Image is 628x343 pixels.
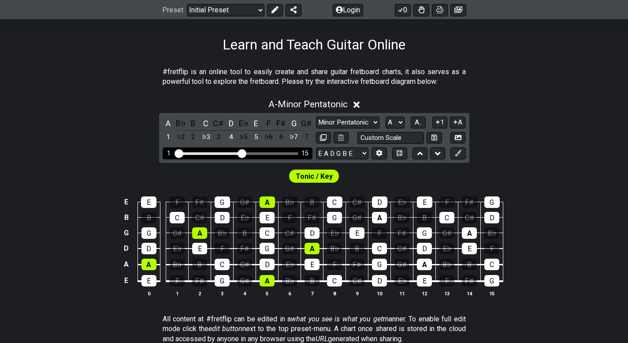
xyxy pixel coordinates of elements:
[439,259,454,270] div: B♭
[394,227,409,239] div: F♯
[417,196,432,208] div: E
[141,227,156,239] div: G
[237,212,252,223] div: E♭
[394,196,410,208] div: E♭
[215,275,230,286] div: G
[256,289,279,298] th: 5
[188,117,199,129] div: toggle pitch class
[215,259,230,270] div: C
[432,4,448,16] button: Print
[346,289,368,298] th: 9
[192,275,207,286] div: F♯
[250,131,262,143] div: toggle scale degree
[349,243,364,254] div: B
[213,117,224,129] div: toggle pitch class
[327,243,342,254] div: B♭
[394,275,409,286] div: E♭
[296,170,333,183] span: First enable full edit mode to edit
[301,131,312,143] div: toggle scale degree
[484,275,499,286] div: G
[237,243,252,254] div: F♯
[170,259,185,270] div: B♭
[282,259,297,270] div: E♭
[333,4,363,16] button: Login
[450,147,465,159] button: First click edit preset to enable marker editing
[234,289,256,298] th: 4
[223,36,405,53] h1: Learn and Teach Guitar Online
[372,243,387,254] div: C
[417,243,432,254] div: D
[484,259,499,270] div: C
[327,275,342,286] div: C
[439,227,454,239] div: G♯
[170,212,185,223] div: C
[316,147,368,159] select: Tuning
[462,196,477,208] div: F♯
[268,99,348,109] span: A - Minor Pentatonic
[301,150,308,157] div: 15
[481,289,503,298] th: 15
[386,117,405,128] select: Tonic/Root
[175,117,186,129] div: toggle pitch class
[137,289,160,298] th: 0
[417,227,432,239] div: G
[288,131,300,143] div: toggle scale degree
[450,117,465,128] button: A
[394,243,409,254] div: C♯
[170,196,185,208] div: F
[189,289,211,298] th: 2
[192,259,207,270] div: B
[237,259,252,270] div: C♯
[121,272,132,289] td: E
[141,259,156,270] div: A
[192,212,207,223] div: C♯
[305,227,320,239] div: D
[162,6,183,14] span: Preset
[413,4,429,16] button: Toggle Dexterity for all fretkits
[170,275,185,286] div: F
[484,243,499,254] div: F
[282,243,297,254] div: G♯
[327,227,342,239] div: E♭
[250,117,262,129] div: toggle pitch class
[215,196,230,208] div: G
[163,117,174,129] div: toggle pitch class
[484,196,500,208] div: G
[175,131,186,143] div: toggle scale degree
[170,227,185,239] div: G♯
[415,118,422,126] span: A..
[291,315,383,323] em: what you see is what you get
[121,225,132,241] td: G
[208,324,242,333] em: edit button
[439,196,455,208] div: F
[316,335,328,343] em: URL
[417,212,432,223] div: B
[316,117,379,128] select: Scale
[484,212,499,223] div: D
[349,275,364,286] div: C♯
[166,289,189,298] th: 1
[484,227,499,239] div: B♭
[394,259,409,270] div: G♯
[301,289,323,298] th: 7
[349,212,364,223] div: G♯
[417,275,432,286] div: E
[225,131,237,143] div: toggle scale degree
[260,196,275,208] div: A
[121,195,132,210] td: E
[141,212,156,223] div: B
[263,117,275,129] div: toggle pitch class
[372,227,387,239] div: F
[282,227,297,239] div: C♯
[163,67,466,87] p: #fretflip is an online tool to easily create and share guitar fretboard charts, it also serves as...
[305,243,320,254] div: A
[323,289,346,298] th: 8
[439,212,454,223] div: C
[192,243,207,254] div: E
[305,275,320,286] div: B
[141,196,156,208] div: E
[349,196,365,208] div: C♯
[349,227,364,239] div: E
[430,147,445,159] button: Move down
[200,117,212,129] div: toggle pitch class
